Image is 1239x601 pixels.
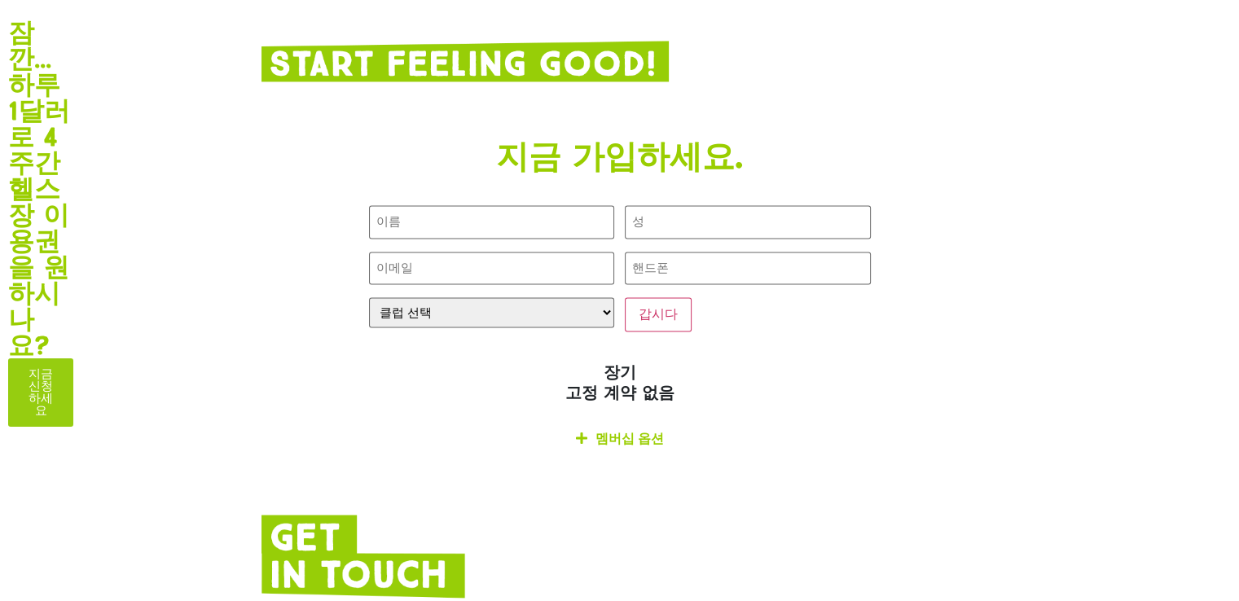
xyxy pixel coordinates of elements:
div: 멤버십 옵션 [369,419,871,458]
input: 이름 [369,205,615,239]
input: 갑시다 [625,297,692,331]
input: 이메일 [369,252,615,285]
input: 성 [625,205,871,239]
font: 지금 신청하세요 [29,366,53,419]
input: 핸드폰 [625,252,871,285]
font: 지금 가입하세요. [496,137,743,179]
font: 고정 계약 없음 [565,383,674,402]
font: 멤버십 옵션 [595,429,664,447]
font: 잠깐... 하루 1달러로 4주간 헬스장 이용권을 원하시나요? [8,17,70,361]
font: 장기 [604,362,636,382]
a: 지금 신청하세요 [8,358,73,427]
